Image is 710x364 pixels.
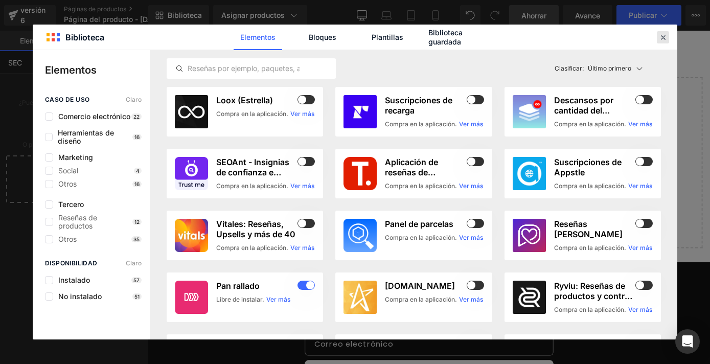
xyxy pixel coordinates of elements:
font: Elementos [240,33,276,41]
font: Ver más [290,244,314,252]
font: Ver más [628,244,652,252]
a: Ver más [628,305,652,314]
a: Ver más [459,181,483,191]
font: Compra en la aplicación. [385,120,457,128]
button: Clasificar:Último primero [551,58,661,79]
a: Ver más [459,120,483,129]
font: Ver más [290,182,314,190]
a: Ver más [290,243,314,253]
font: Disponibilidad [45,259,98,267]
font: Compra en la aplicación. [385,182,457,190]
font: o arrastrar y soltar elementos desde la barra lateral izquierda [211,208,408,215]
font: Pan rallado [216,281,260,291]
input: Correo electrónico [173,334,446,357]
font: Reseñas [PERSON_NAME] [554,219,623,239]
font: Cómo miembro tendrás acceso a beneficios y descuentos en las compras de nuestros productos [178,297,440,324]
font: Clasificar: [555,64,584,72]
font: Claro [126,96,142,103]
font: No instalado [58,292,102,301]
font: Instalado [58,276,90,284]
font: Compra en la aplicación. [385,295,457,303]
a: Explorar plantilla [263,179,355,200]
font: Ver más [266,295,290,303]
font: Explorar plantilla [283,186,336,194]
img: d4928b3c-658b-4ab3-9432-068658c631f3.png [343,219,377,252]
font: Otros [58,179,77,188]
div: Abrir Intercom Messenger [675,329,700,354]
font: Bloques [309,33,336,41]
font: 4 [136,168,140,174]
font: Ver más [628,182,652,190]
font: Otros [58,235,77,243]
font: Plantillas [372,33,403,41]
font: Ver más [459,120,483,128]
img: 9f98ff4f-a019-4e81-84a1-123c6986fecc.png [175,157,208,190]
a: Ver más [459,295,483,304]
img: 26b75d61-258b-461b-8cc3-4bcb67141ce0.png [175,219,208,252]
font: Claro [126,259,142,267]
img: CJed0K2x44sDEAE=.png [513,281,546,314]
input: Reseñas por ejemplo, paquetes, aumento de ventas... [167,62,335,75]
font: [DOMAIN_NAME] [385,281,455,291]
font: Ryviu: Reseñas de productos y control de calidad [554,281,632,311]
img: stamped.jpg [343,281,377,314]
font: Social [58,166,78,175]
img: 1fd9b51b-6ce7-437c-9b89-91bf9a4813c7.webp [513,95,546,128]
font: Compra en la aplicación. [554,244,626,252]
a: Ver más [459,233,483,242]
font: Descansos por cantidad del paquete Kaching [554,95,621,126]
font: Elementos [45,64,97,76]
a: Ver más [266,295,290,304]
font: Comercio electrónico [58,112,130,121]
font: 12 [134,219,140,225]
a: Ver más [628,181,652,191]
img: ea3afb01-6354-4d19-82d2-7eef5307fd4e.png [175,281,208,314]
img: 4b6b591765c9b36332c4e599aea727c6_512x512.png [513,219,546,252]
font: Reseñas de productos [58,213,97,230]
a: Ver más [290,109,314,119]
font: Ver más [628,120,652,128]
font: 16 [134,134,140,140]
font: Loox (Estrella) [216,95,273,105]
font: Ver más [290,110,314,118]
a: Ver más [628,243,652,253]
font: Suscripciones de Appstle [554,157,622,177]
font: 35 [133,236,140,242]
font: 51 [134,293,140,300]
font: Aplicación de reseñas de productos de [DOMAIN_NAME] [385,157,455,198]
font: Ver más [459,295,483,303]
font: Compra en la aplicación. [554,306,626,313]
img: 1eba8361-494e-4e64-aaaa-f99efda0f44d.png [343,157,377,190]
font: 57 [133,277,140,283]
font: Compra en la aplicación. [216,110,288,118]
font: Ver más [628,306,652,313]
font: Herramientas de diseño [58,128,114,145]
font: Compra en la aplicación. [216,182,288,190]
font: 22 [133,113,140,120]
font: Compra en la aplicación. [554,182,626,190]
font: Marketing [58,153,93,162]
img: CK6otpbp4PwCEAE=.jpeg [343,95,377,128]
img: 6187dec1-c00a-4777-90eb-316382325808.webp [513,157,546,190]
font: Libre de instalar. [216,295,264,303]
font: Suscripciones de recarga [385,95,452,116]
a: Ver más [628,120,652,129]
font: Compra en la aplicación. [554,120,626,128]
font: Haz parte de nuestra comunidad [202,269,416,286]
font: Panel de parcelas [385,219,453,229]
font: caso de uso [45,96,89,103]
font: Vitales: Reseñas, Upsells y más de 40 [216,219,295,239]
font: Ver más [459,182,483,190]
font: Tercero [58,200,84,209]
a: Ver más [290,181,314,191]
font: Biblioteca guardada [428,28,463,46]
font: Compra en la aplicación. [385,234,457,241]
font: Ver más [459,234,483,241]
font: SEOAnt - Insignias de confianza e ícono [216,157,289,188]
font: Último primero [588,64,631,72]
img: loox.jpg [175,95,208,128]
font: Compra en la aplicación. [216,244,288,252]
font: 16 [134,181,140,187]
